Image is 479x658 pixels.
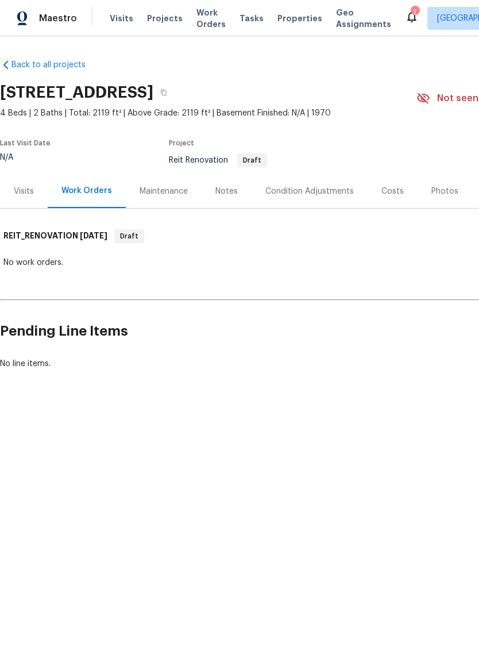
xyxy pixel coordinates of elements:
[336,7,391,30] span: Geo Assignments
[110,13,133,24] span: Visits
[140,186,188,197] div: Maintenance
[381,186,404,197] div: Costs
[14,186,34,197] div: Visits
[3,229,107,243] h6: REIT_RENOVATION
[411,7,419,18] div: 7
[169,140,194,147] span: Project
[80,232,107,240] span: [DATE]
[431,186,458,197] div: Photos
[265,186,354,197] div: Condition Adjustments
[238,157,266,164] span: Draft
[153,82,174,103] button: Copy Address
[196,7,226,30] span: Work Orders
[147,13,183,24] span: Projects
[239,14,264,22] span: Tasks
[169,156,267,164] span: Reit Renovation
[39,13,77,24] span: Maestro
[61,185,112,197] div: Work Orders
[115,230,143,242] span: Draft
[215,186,238,197] div: Notes
[277,13,322,24] span: Properties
